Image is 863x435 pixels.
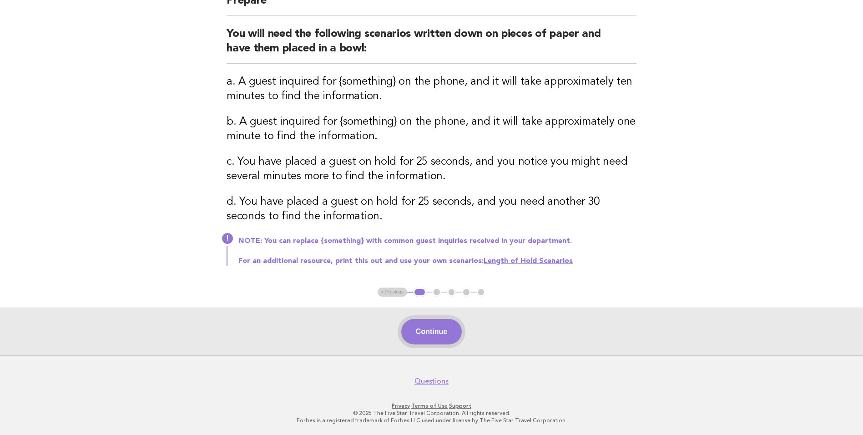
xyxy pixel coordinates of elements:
h3: c. You have placed a guest on hold for 25 seconds, and you notice you might need several minutes ... [227,155,636,184]
a: Privacy [392,403,410,409]
a: Terms of Use [411,403,448,409]
h2: You will need the following scenarios written down on pieces of paper and have them placed in a b... [227,27,636,64]
h3: d. You have placed a guest on hold for 25 seconds, and you need another 30 seconds to find the in... [227,195,636,224]
p: © 2025 The Five Star Travel Corporation. All rights reserved. [153,410,710,417]
button: 1 [413,288,426,297]
p: Forbes is a registered trademark of Forbes LLC used under license by The Five Star Travel Corpora... [153,417,710,424]
p: · · [153,402,710,410]
button: Continue [401,319,462,344]
a: Questions [414,377,449,386]
p: NOTE: You can replace {something} with common guest inquiries received in your department. [238,237,636,246]
h3: b. A guest inquired for {something} on the phone, and it will take approximately one minute to fi... [227,115,636,144]
a: Length of Hold Scenarios [484,258,573,265]
p: For an additional resource, print this out and use your own scenarios: [238,257,636,266]
h3: a. A guest inquired for {something} on the phone, and it will take approximately ten minutes to f... [227,75,636,104]
a: Support [449,403,471,409]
